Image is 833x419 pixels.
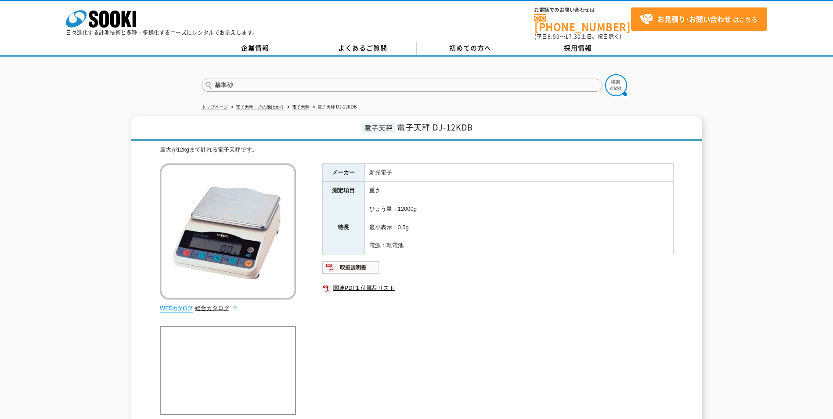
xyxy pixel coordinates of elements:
img: 電子天秤 DJ-12KDB [160,163,296,300]
a: 採用情報 [524,42,632,55]
th: 特長 [322,200,364,255]
a: [PHONE_NUMBER] [534,14,631,32]
span: 電子天秤 DJ-12KDB [397,121,473,133]
span: 電子天秤 [362,123,395,133]
div: 最大が12kgまで計れる電子天秤です。 [160,145,674,155]
a: 取扱説明書 [322,266,380,273]
th: 測定項目 [322,182,364,200]
strong: お見積り･お問い合わせ [657,14,731,24]
span: 8:50 [548,33,560,40]
span: 初めての方へ [449,43,491,53]
td: 重さ [364,182,673,200]
td: ひょう量：12000g 最小表示：0.5g 電源：乾電池 [364,200,673,255]
a: 企業情報 [202,42,309,55]
a: トップページ [202,105,228,109]
a: よくあるご質問 [309,42,417,55]
a: 電子天秤 [292,105,310,109]
p: 日々進化する計測技術と多種・多様化するニーズにレンタルでお応えします。 [66,30,258,35]
th: メーカー [322,163,364,182]
a: 総合カタログ [195,305,238,311]
img: 取扱説明書 [322,260,380,275]
a: 電子天秤・その他はかり [236,105,284,109]
img: btn_search.png [605,74,627,96]
span: お電話でのお問い合わせは [534,7,631,13]
span: (平日 ～ 土日、祝日除く) [534,33,621,40]
td: 新光電子 [364,163,673,182]
a: 関連PDF1 付属品リスト [322,282,674,294]
li: 電子天秤 DJ-12KDB [311,103,357,112]
img: webカタログ [160,304,193,313]
input: 商品名、型式、NETIS番号を入力してください [202,79,602,92]
span: はこちら [640,13,757,26]
a: 初めての方へ [417,42,524,55]
span: 17:30 [565,33,581,40]
a: お見積り･お問い合わせはこちら [631,7,767,31]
